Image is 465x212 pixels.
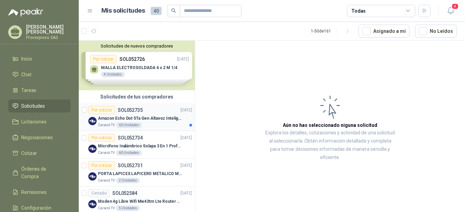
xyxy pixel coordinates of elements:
p: [DATE] [180,135,192,141]
span: 40 [151,7,162,15]
span: Tareas [21,87,36,94]
a: Licitaciones [8,115,71,128]
div: Por cotizar [88,161,115,170]
button: Solicitudes de nuevos compradores [81,43,192,49]
div: 60 Unidades [116,150,142,156]
h3: Aún no has seleccionado niguna solicitud [283,121,377,129]
p: [DATE] [180,162,192,169]
span: Configuración [21,204,51,212]
p: SOL052734 [118,135,143,140]
p: Micrófono Inalámbrico Solapa 3 En 1 Profesional F11-2 X2 [98,143,183,149]
span: Licitaciones [21,118,47,125]
a: Tareas [8,84,71,97]
img: Logo peakr [8,8,43,16]
div: Solicitudes de tus compradores [79,90,195,103]
p: [DATE] [180,107,192,114]
span: Inicio [21,55,32,63]
p: Provexpress SAS [26,36,71,40]
p: Amazon Echo Dot 5Ta Gen Altavoz Inteligente Alexa Azul [98,115,183,122]
p: Caracol TV [98,150,115,156]
a: Órdenes de Compra [8,162,71,183]
a: Por cotizarSOL052731[DATE] Company LogoPORTA LAPICES LAPICERO METALICO MALLA. IGUALES A LOS DEL L... [79,159,195,186]
div: Por cotizar [88,134,115,142]
h1: Mis solicitudes [101,6,145,16]
span: Chat [21,71,32,78]
p: SOL052731 [118,163,143,168]
p: [PERSON_NAME] [PERSON_NAME] [26,25,71,34]
div: Todas [351,7,366,15]
div: 60 Unidades [116,122,142,128]
img: Company Logo [88,172,97,181]
a: Por cotizarSOL052735[DATE] Company LogoAmazon Echo Dot 5Ta Gen Altavoz Inteligente Alexa AzulCara... [79,103,195,131]
a: Solicitudes [8,100,71,112]
p: PORTA LAPICES LAPICERO METALICO MALLA. IGUALES A LOS DEL LIK ADJUNTO [98,171,183,177]
img: Company Logo [88,200,97,208]
a: Por cotizarSOL052734[DATE] Company LogoMicrófono Inalámbrico Solapa 3 En 1 Profesional F11-2 X2Ca... [79,131,195,159]
p: [DATE] [180,190,192,197]
p: Moden 4g Libre Wifi Mw43tm Lte Router Móvil Internet 5ghz [98,198,183,205]
span: Órdenes de Compra [21,165,64,180]
img: Company Logo [88,145,97,153]
span: Negociaciones [21,134,53,141]
p: Explora los detalles, cotizaciones y actividad de una solicitud al seleccionarla. Obtén informaci... [264,129,397,162]
div: Cerrado [88,189,110,197]
button: No Leídos [415,25,457,38]
button: Asignado a mi [359,25,410,38]
span: Cotizar [21,149,37,157]
a: Remisiones [8,186,71,199]
p: SOL052735 [118,108,143,112]
a: Chat [8,68,71,81]
p: Caracol TV [98,206,115,211]
a: Cotizar [8,147,71,160]
div: Por cotizar [88,106,115,114]
a: Negociaciones [8,131,71,144]
p: Caracol TV [98,178,115,183]
span: 4 [451,3,459,10]
img: Company Logo [88,117,97,125]
div: 1 - 50 de 161 [311,26,353,37]
span: search [171,8,176,13]
div: Solicitudes de nuevos compradoresPor cotizarSOL052726[DATE] MALLA ELECTROSOLDADA 6 x 2 M 1/44 Uni... [79,41,195,90]
span: Remisiones [21,188,47,196]
div: 2 Unidades [116,178,140,183]
p: SOL052584 [112,191,137,196]
a: Inicio [8,52,71,65]
button: 4 [444,5,457,17]
div: 5 Unidades [116,206,140,211]
p: Caracol TV [98,122,115,128]
span: Solicitudes [21,102,45,110]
